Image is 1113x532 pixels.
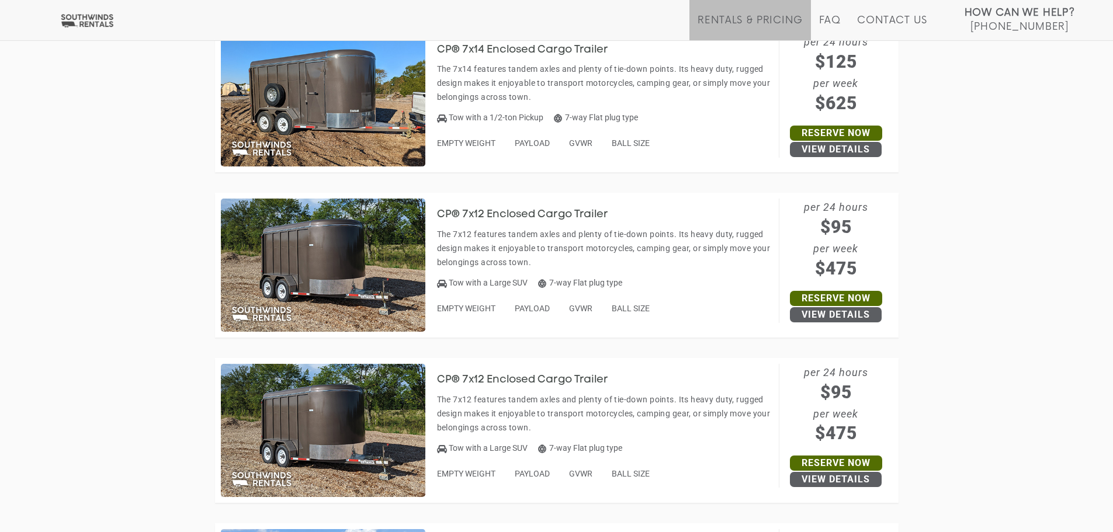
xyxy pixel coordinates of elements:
span: $625 [779,90,893,116]
p: The 7x12 features tandem axles and plenty of tie-down points. Its heavy duty, rugged design makes... [437,227,773,269]
span: BALL SIZE [612,304,650,313]
span: PAYLOAD [515,304,550,313]
span: PAYLOAD [515,138,550,148]
a: Rentals & Pricing [698,15,802,40]
span: EMPTY WEIGHT [437,469,495,478]
a: CP® 7x14 Enclosed Cargo Trailer [437,44,626,54]
span: [PHONE_NUMBER] [970,21,1069,33]
span: GVWR [569,138,592,148]
a: Contact Us [857,15,927,40]
span: per 24 hours per week [779,199,893,281]
span: Tow with a Large SUV [449,443,528,453]
h3: CP® 7x14 Enclosed Cargo Trailer [437,44,626,56]
a: Reserve Now [790,126,882,141]
img: SW046 - CP 7x14 Enclosed Cargo Trailer [221,33,425,166]
a: Reserve Now [790,291,882,306]
a: CP® 7x12 Enclosed Cargo Trailer [437,210,626,219]
a: View Details [790,307,882,322]
span: PAYLOAD [515,469,550,478]
span: per 24 hours per week [779,33,893,116]
span: Tow with a 1/2-ton Pickup [449,113,543,122]
span: BALL SIZE [612,138,650,148]
span: EMPTY WEIGHT [437,304,495,313]
span: EMPTY WEIGHT [437,138,495,148]
span: $475 [779,255,893,281]
a: FAQ [819,15,841,40]
img: Southwinds Rentals Logo [58,13,116,28]
span: GVWR [569,304,592,313]
span: 7-way Flat plug type [554,113,638,122]
span: 7-way Flat plug type [538,443,622,453]
span: $95 [779,379,893,405]
span: $475 [779,420,893,446]
span: $125 [779,48,893,75]
h3: CP® 7x12 Enclosed Cargo Trailer [437,209,626,221]
img: SW047 - CP 7x12 Enclosed Cargo Trailer [221,199,425,332]
a: View Details [790,472,882,487]
strong: How Can We Help? [965,7,1075,19]
a: How Can We Help? [PHONE_NUMBER] [965,6,1075,32]
span: $95 [779,214,893,240]
p: The 7x14 features tandem axles and plenty of tie-down points. Its heavy duty, rugged design makes... [437,62,773,104]
span: GVWR [569,469,592,478]
span: Tow with a Large SUV [449,278,528,287]
a: CP® 7x12 Enclosed Cargo Trailer [437,375,626,384]
a: Reserve Now [790,455,882,471]
p: The 7x12 features tandem axles and plenty of tie-down points. Its heavy duty, rugged design makes... [437,392,773,434]
span: BALL SIZE [612,469,650,478]
a: View Details [790,142,882,157]
span: 7-way Flat plug type [538,278,622,287]
h3: CP® 7x12 Enclosed Cargo Trailer [437,374,626,386]
span: per 24 hours per week [779,364,893,447]
img: SW049 - CP 7x12 Enclosed Cargo Trailer [221,364,425,497]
